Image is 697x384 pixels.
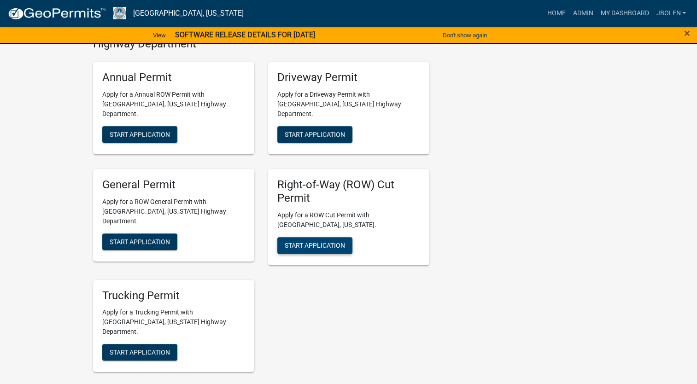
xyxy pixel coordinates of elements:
a: View [149,28,170,43]
p: Apply for a ROW Cut Permit with [GEOGRAPHIC_DATA], [US_STATE]. [277,210,420,230]
h5: Trucking Permit [102,289,245,303]
button: Don't show again [439,28,491,43]
h5: Annual Permit [102,71,245,84]
strong: SOFTWARE RELEASE DETAILS FOR [DATE] [175,30,315,39]
a: Admin [569,5,597,22]
button: Start Application [277,126,352,143]
button: Close [684,28,690,39]
p: Apply for a Trucking Permit with [GEOGRAPHIC_DATA], [US_STATE] Highway Department. [102,308,245,337]
h5: Driveway Permit [277,71,420,84]
a: My Dashboard [597,5,652,22]
span: × [684,27,690,40]
span: Start Application [285,131,345,138]
button: Start Application [102,233,177,250]
button: Start Application [102,344,177,361]
button: Start Application [102,126,177,143]
span: Start Application [110,131,170,138]
p: Apply for a Annual ROW Permit with [GEOGRAPHIC_DATA], [US_STATE] Highway Department. [102,90,245,119]
a: [GEOGRAPHIC_DATA], [US_STATE] [133,6,244,21]
p: Apply for a ROW General Permit with [GEOGRAPHIC_DATA], [US_STATE] Highway Department. [102,197,245,226]
h5: General Permit [102,178,245,192]
a: jbolen [652,5,690,22]
span: Start Application [285,241,345,249]
span: Start Application [110,238,170,245]
span: Start Application [110,349,170,356]
img: Vigo County, Indiana [113,7,126,19]
p: Apply for a Driveway Permit with [GEOGRAPHIC_DATA], [US_STATE] Highway Department. [277,90,420,119]
button: Start Application [277,237,352,254]
a: Home [543,5,569,22]
h5: Right-of-Way (ROW) Cut Permit [277,178,420,205]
